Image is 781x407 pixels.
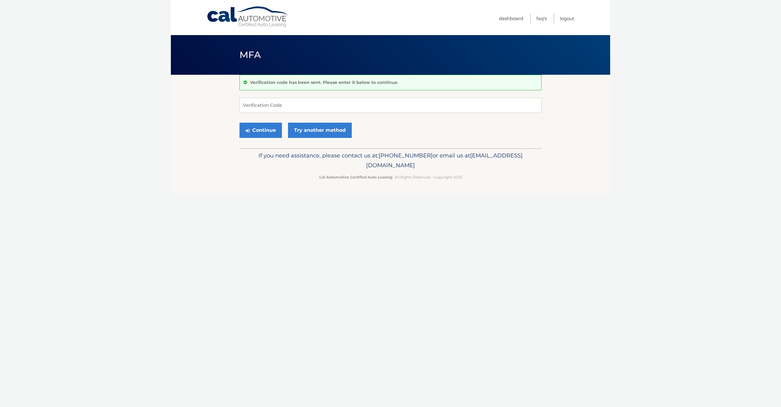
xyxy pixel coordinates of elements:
[243,151,538,170] p: If you need assistance, please contact us at: or email us at
[243,174,538,180] p: - All Rights Reserved - Copyright 2025
[288,123,352,138] a: Try another method
[239,98,542,113] input: Verification Code
[499,13,523,23] a: Dashboard
[366,152,523,169] span: [EMAIL_ADDRESS][DOMAIN_NAME]
[319,175,392,179] strong: Cal Automotive Certified Auto Leasing
[239,49,261,60] span: MFA
[207,6,289,28] a: Cal Automotive
[536,13,547,23] a: FAQ's
[560,13,574,23] a: Logout
[250,80,398,85] p: Verification code has been sent. Please enter it below to continue.
[239,123,282,138] button: Continue
[379,152,433,159] span: [PHONE_NUMBER]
